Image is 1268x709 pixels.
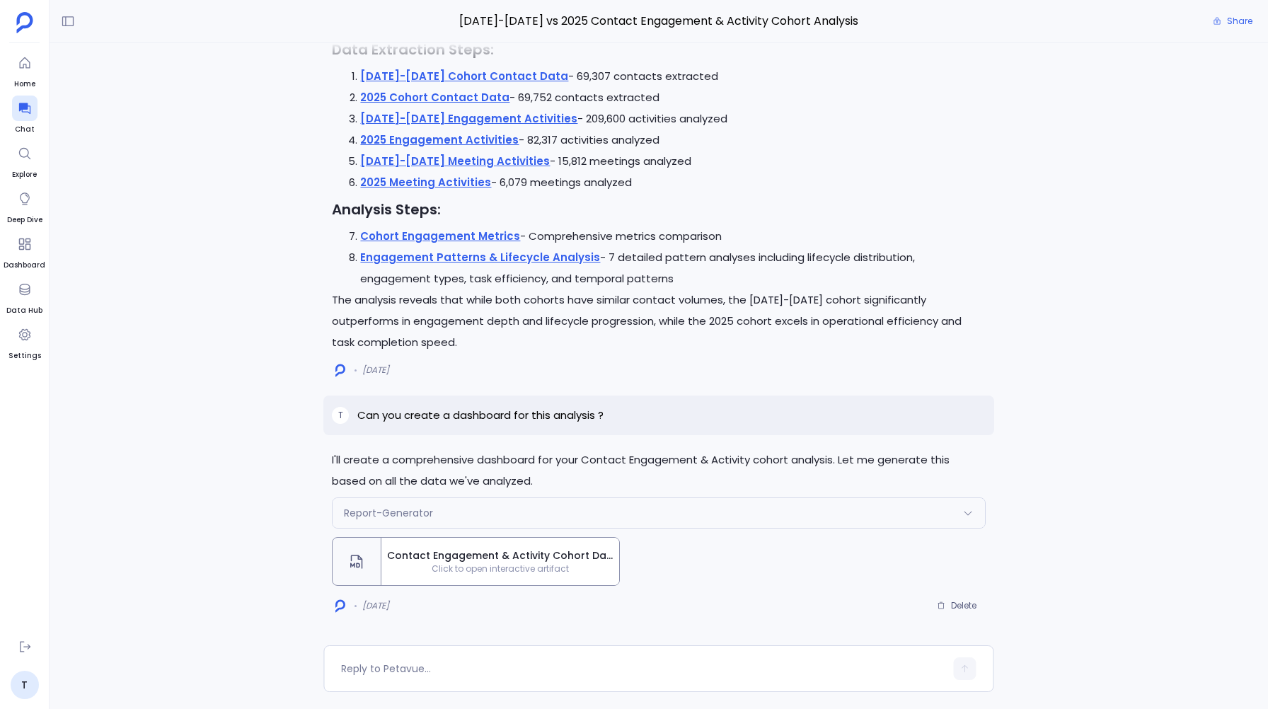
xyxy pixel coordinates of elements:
[332,449,985,492] p: I'll create a comprehensive dashboard for your Contact Engagement & Activity cohort analysis. Let...
[8,322,41,362] a: Settings
[6,305,42,316] span: Data Hub
[360,90,509,105] a: 2025 Cohort Contact Data
[360,129,985,151] li: - 82,317 activities analyzed
[362,364,389,376] span: [DATE]
[7,186,42,226] a: Deep Dive
[360,229,520,243] a: Cohort Engagement Metrics
[6,277,42,316] a: Data Hub
[360,247,985,289] li: - 7 detailed pattern analyses including lifecycle distribution, engagement types, task efficiency...
[360,175,491,190] a: 2025 Meeting Activities
[12,50,38,90] a: Home
[357,407,604,424] p: Can you create a dashboard for this analysis ?
[338,410,343,421] span: T
[360,108,985,129] li: - 209,600 activities analyzed
[360,87,985,108] li: - 69,752 contacts extracted
[928,595,986,616] button: Delete
[12,124,38,135] span: Chat
[360,69,568,83] a: [DATE]-[DATE] Cohort Contact Data
[362,600,389,611] span: [DATE]
[12,79,38,90] span: Home
[360,172,985,193] li: - 6,079 meetings analyzed
[16,12,33,33] img: petavue logo
[335,599,345,613] img: logo
[360,226,985,247] li: - Comprehensive metrics comparison
[12,141,38,180] a: Explore
[12,96,38,135] a: Chat
[4,260,45,271] span: Dashboard
[4,231,45,271] a: Dashboard
[1204,11,1261,31] button: Share
[332,200,441,219] strong: Analysis Steps:
[951,600,976,611] span: Delete
[360,132,519,147] a: 2025 Engagement Activities
[323,12,993,30] span: [DATE]-[DATE] vs 2025 Contact Engagement & Activity Cohort Analysis
[381,563,619,575] span: Click to open interactive artifact
[360,66,985,87] li: - 69,307 contacts extracted
[8,350,41,362] span: Settings
[1227,16,1252,27] span: Share
[335,364,345,377] img: logo
[7,214,42,226] span: Deep Dive
[360,111,577,126] a: [DATE]-[DATE] Engagement Activities
[387,548,613,563] span: Contact Engagement & Activity Cohort Dashboard: [DATE]-[DATE] vs 2025
[332,537,620,586] button: Contact Engagement & Activity Cohort Dashboard: [DATE]-[DATE] vs 2025Click to open interactive ar...
[360,151,985,172] li: - 15,812 meetings analyzed
[344,506,433,520] span: Report-Generator
[360,154,550,168] a: [DATE]-[DATE] Meeting Activities
[332,289,985,353] p: The analysis reveals that while both cohorts have similar contact volumes, the [DATE]-[DATE] coho...
[360,250,600,265] a: Engagement Patterns & Lifecycle Analysis
[11,671,39,699] a: T
[12,169,38,180] span: Explore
